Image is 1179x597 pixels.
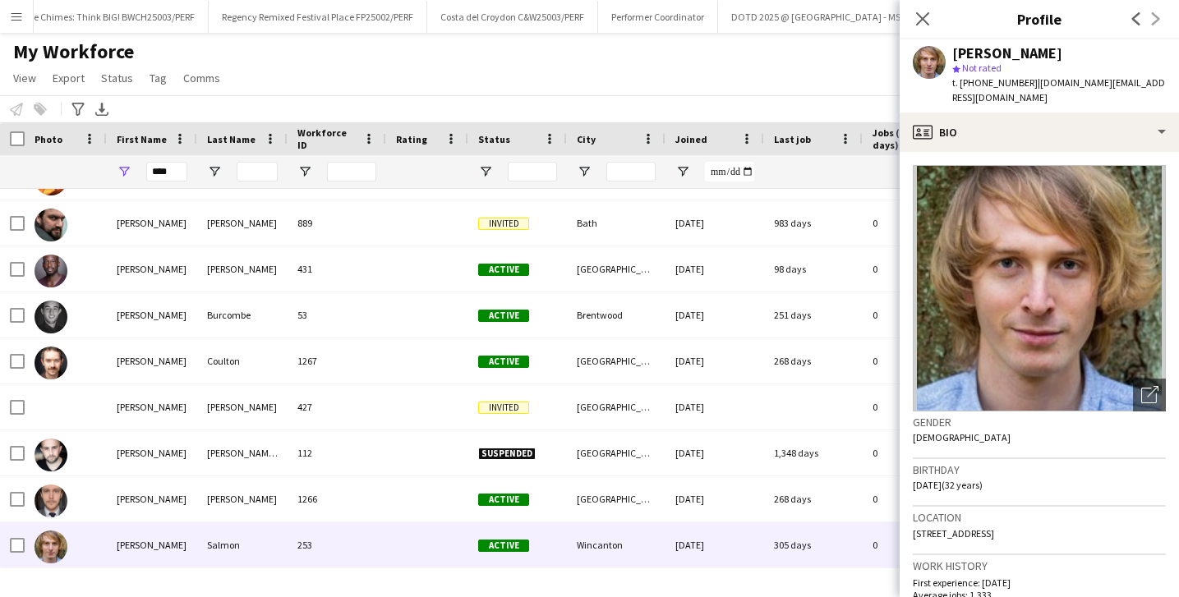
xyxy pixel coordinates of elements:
[665,246,764,292] div: [DATE]
[197,200,288,246] div: [PERSON_NAME]
[913,431,1011,443] span: [DEMOGRAPHIC_DATA]
[94,67,140,89] a: Status
[665,522,764,567] div: [DATE]
[197,430,288,475] div: [PERSON_NAME] [PERSON_NAME]
[900,8,1179,30] h3: Profile
[1133,379,1166,411] div: Open photos pop-in
[92,99,112,119] app-action-btn: Export XLSX
[774,133,811,145] span: Last job
[913,576,1166,589] p: First experience: [DATE]
[107,338,197,383] div: [PERSON_NAME]
[913,510,1166,525] h3: Location
[952,76,1038,89] span: t. [PHONE_NUMBER]
[177,67,227,89] a: Comms
[68,99,88,119] app-action-btn: Advanced filters
[107,200,197,246] div: [PERSON_NAME]
[863,246,969,292] div: 0
[913,479,983,491] span: [DATE] (32 years)
[665,292,764,338] div: [DATE]
[478,164,493,179] button: Open Filter Menu
[764,430,863,475] div: 1,348 days
[107,476,197,521] div: [PERSON_NAME]
[478,133,510,145] span: Status
[107,430,197,475] div: [PERSON_NAME]
[508,162,557,181] input: Status Filter Input
[237,162,278,181] input: Last Name Filter Input
[863,430,969,475] div: 0
[207,133,256,145] span: Last Name
[197,246,288,292] div: [PERSON_NAME]
[913,462,1166,477] h3: Birthday
[478,494,529,506] span: Active
[35,209,67,241] img: Matthew Alford
[764,200,863,246] div: 983 days
[478,448,536,460] span: Suspended
[207,164,222,179] button: Open Filter Menu
[577,164,592,179] button: Open Filter Menu
[13,39,134,64] span: My Workforce
[209,1,427,33] button: Regency Remixed Festival Place FP25002/PERF
[567,246,665,292] div: [GEOGRAPHIC_DATA]
[35,347,67,379] img: Matthew Coulton
[288,430,386,475] div: 112
[863,476,969,521] div: 0
[478,218,529,230] span: Invited
[665,200,764,246] div: [DATE]
[117,133,167,145] span: First Name
[197,476,288,521] div: [PERSON_NAME]
[4,1,209,33] button: Little Chimes: Think BIG! BWCH25003/PERF
[913,165,1166,411] img: Crew avatar or photo
[146,162,187,181] input: First Name Filter Input
[567,338,665,383] div: [GEOGRAPHIC_DATA]
[665,476,764,521] div: [DATE]
[7,67,43,89] a: View
[764,292,863,338] div: 251 days
[478,264,529,276] span: Active
[863,200,969,246] div: 0
[197,384,288,429] div: [PERSON_NAME]
[288,292,386,338] div: 53
[863,522,969,567] div: 0
[764,246,863,292] div: 98 days
[183,71,220,85] span: Comms
[567,200,665,246] div: Bath
[288,200,386,246] div: 889
[107,522,197,567] div: [PERSON_NAME]
[598,1,718,33] button: Performer Coordinator
[567,430,665,475] div: [GEOGRAPHIC_DATA]
[764,476,863,521] div: 268 days
[35,530,67,563] img: Matthew Salmon
[900,113,1179,152] div: Bio
[288,384,386,429] div: 427
[396,133,427,145] span: Rating
[873,126,940,151] span: Jobs (last 90 days)
[567,292,665,338] div: Brentwood
[863,384,969,429] div: 0
[913,558,1166,573] h3: Work history
[46,67,91,89] a: Export
[107,384,197,429] div: [PERSON_NAME]
[35,133,62,145] span: Photo
[197,292,288,338] div: Burcombe
[863,292,969,338] div: 0
[107,292,197,338] div: [PERSON_NAME]
[913,415,1166,429] h3: Gender
[288,338,386,383] div: 1267
[913,527,994,540] span: [STREET_ADDRESS]
[675,164,690,179] button: Open Filter Menu
[13,71,36,85] span: View
[53,71,85,85] span: Export
[952,76,1165,103] span: | [DOMAIN_NAME][EMAIL_ADDRESS][DOMAIN_NAME]
[577,133,596,145] span: City
[675,133,707,145] span: Joined
[107,246,197,292] div: [PERSON_NAME]
[35,301,67,333] img: Matthew Burcombe
[297,164,312,179] button: Open Filter Menu
[288,522,386,567] div: 253
[665,338,764,383] div: [DATE]
[764,522,863,567] div: 305 days
[297,126,357,151] span: Workforce ID
[478,402,529,414] span: Invited
[567,476,665,521] div: [GEOGRAPHIC_DATA]
[567,384,665,429] div: [GEOGRAPHIC_DATA]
